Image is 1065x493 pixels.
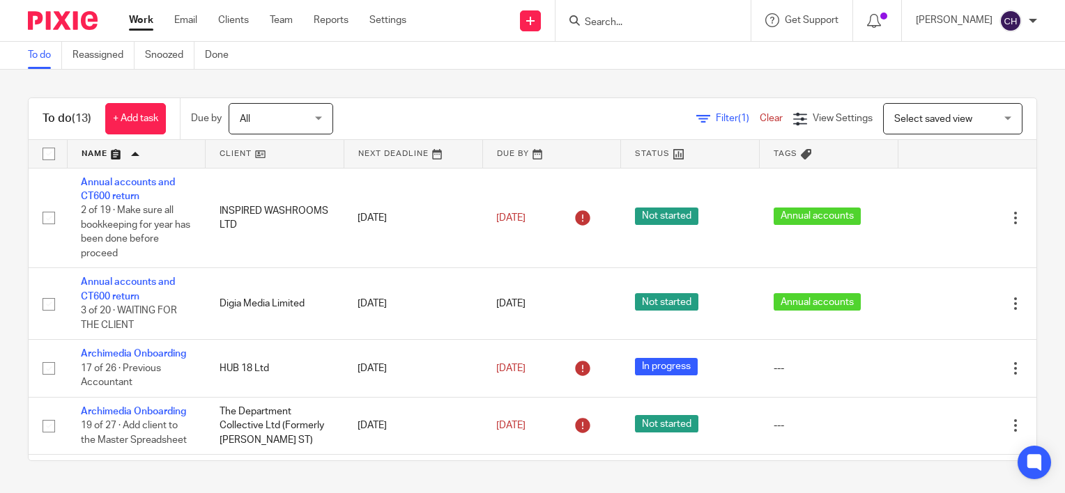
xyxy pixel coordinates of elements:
span: [DATE] [496,363,526,373]
a: Archimedia Onboarding [81,349,186,359]
input: Search [583,17,709,29]
span: In progress [635,358,698,375]
a: Settings [369,13,406,27]
td: The Department Collective Ltd (Formerly [PERSON_NAME] ST) [206,397,344,454]
a: Clients [218,13,249,27]
img: svg%3E [999,10,1022,32]
span: [DATE] [496,299,526,308]
a: Archimedia Onboarding [81,407,186,416]
a: Reassigned [72,42,135,69]
td: HUB 18 Ltd [206,340,344,397]
span: (1) [738,114,749,123]
span: [DATE] [496,213,526,223]
span: Not started [635,293,698,311]
td: [DATE] [344,268,482,340]
span: 17 of 26 · Previous Accountant [81,363,161,388]
a: Snoozed [145,42,194,69]
span: [DATE] [496,421,526,430]
td: INSPIRED WASHROOMS LTD [206,168,344,268]
div: --- [774,418,884,432]
span: Not started [635,415,698,432]
img: Pixie [28,11,98,30]
span: 19 of 27 · Add client to the Master Spreadsheet [81,421,187,445]
span: All [240,114,250,124]
p: Due by [191,111,222,125]
span: View Settings [813,114,873,123]
span: 2 of 19 · Make sure all bookkeeping for year has been done before proceed [81,205,190,258]
a: + Add task [105,103,166,134]
span: Filter [716,114,760,123]
a: Work [129,13,153,27]
div: --- [774,361,884,375]
span: Not started [635,208,698,225]
p: [PERSON_NAME] [916,13,993,27]
span: Annual accounts [774,293,861,311]
a: Done [205,42,239,69]
a: Annual accounts and CT600 return [81,178,175,201]
a: Email [174,13,197,27]
span: 3 of 20 · WAITING FOR THE CLIENT [81,306,177,330]
a: To do [28,42,62,69]
h1: To do [43,111,91,126]
a: Reports [314,13,348,27]
span: Get Support [785,15,838,25]
td: [DATE] [344,397,482,454]
span: Annual accounts [774,208,861,225]
a: Clear [760,114,783,123]
td: [DATE] [344,168,482,268]
td: [DATE] [344,340,482,397]
span: (13) [72,113,91,124]
span: Select saved view [894,114,972,124]
span: Tags [774,150,797,157]
a: Team [270,13,293,27]
a: Annual accounts and CT600 return [81,277,175,301]
td: Digia Media Limited [206,268,344,340]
